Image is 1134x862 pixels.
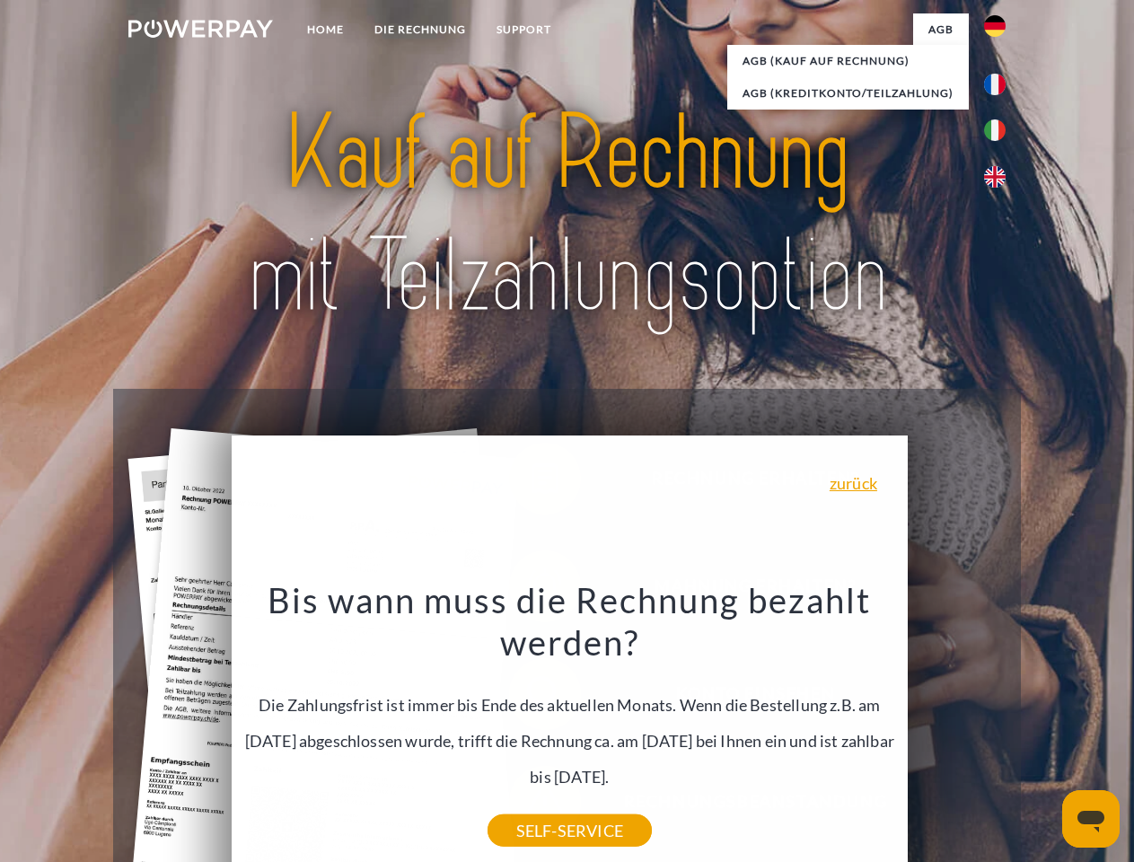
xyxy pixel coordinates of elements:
[830,475,877,491] a: zurück
[128,20,273,38] img: logo-powerpay-white.svg
[984,74,1006,95] img: fr
[984,166,1006,188] img: en
[984,15,1006,37] img: de
[913,13,969,46] a: agb
[242,578,897,664] h3: Bis wann muss die Rechnung bezahlt werden?
[171,86,963,344] img: title-powerpay_de.svg
[1062,790,1120,848] iframe: Schaltfläche zum Öffnen des Messaging-Fensters
[292,13,359,46] a: Home
[727,77,969,110] a: AGB (Kreditkonto/Teilzahlung)
[242,578,897,831] div: Die Zahlungsfrist ist immer bis Ende des aktuellen Monats. Wenn die Bestellung z.B. am [DATE] abg...
[359,13,481,46] a: DIE RECHNUNG
[481,13,567,46] a: SUPPORT
[727,45,969,77] a: AGB (Kauf auf Rechnung)
[984,119,1006,141] img: it
[488,814,652,847] a: SELF-SERVICE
